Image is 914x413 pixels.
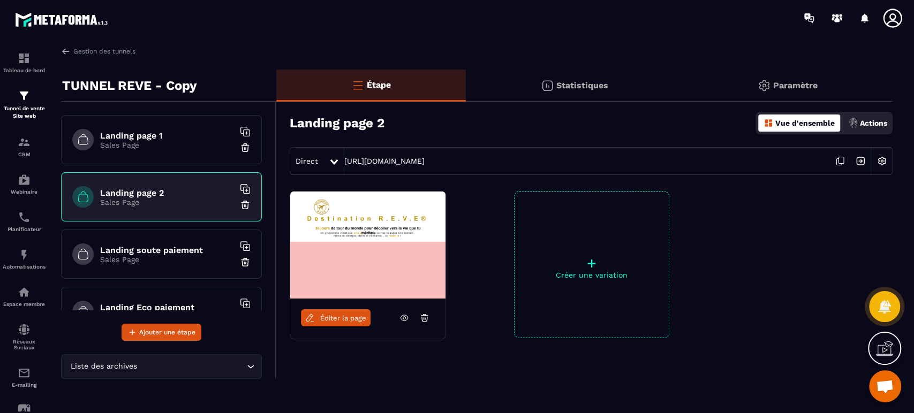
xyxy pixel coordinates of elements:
[296,157,318,165] span: Direct
[3,301,46,307] p: Espace membre
[18,52,31,65] img: formation
[18,286,31,299] img: automations
[367,80,391,90] p: Étape
[62,75,197,96] p: TUNNEL REVE - Copy
[872,151,892,171] img: setting-w.858f3a88.svg
[18,248,31,261] img: automations
[3,339,46,350] p: Réseaux Sociaux
[848,118,858,128] img: actions.d6e523a2.png
[100,141,234,149] p: Sales Page
[18,136,31,149] img: formation
[3,226,46,232] p: Planificateur
[139,361,244,372] input: Search for option
[3,165,46,203] a: automationsautomationsWebinaire
[100,198,234,206] p: Sales Page
[15,10,111,29] img: logo
[860,119,887,127] p: Actions
[515,256,669,271] p: +
[3,264,46,270] p: Automatisations
[18,173,31,186] img: automations
[541,79,554,92] img: stats.20deebd0.svg
[3,382,46,388] p: E-mailing
[3,128,46,165] a: formationformationCRM
[61,47,135,56] a: Gestion des tunnels
[3,240,46,278] a: automationsautomationsAutomatisations
[775,119,835,127] p: Vue d'ensemble
[240,200,251,210] img: trash
[351,79,364,91] img: bars-o.4a397970.svg
[344,157,425,165] a: [URL][DOMAIN_NAME]
[100,302,234,312] h6: Landing Eco paiement
[100,188,234,198] h6: Landing page 2
[100,131,234,141] h6: Landing page 1
[3,67,46,73] p: Tableau de bord
[850,151,871,171] img: arrow-next.bcc2205e.svg
[556,80,608,90] p: Statistiques
[240,257,251,267] img: trash
[3,44,46,81] a: formationformationTableau de bord
[61,354,262,379] div: Search for option
[139,327,195,338] span: Ajouter une étape
[100,245,234,255] h6: Landing soute paiement
[758,79,771,92] img: setting-gr.5f69749f.svg
[3,203,46,240] a: schedulerschedulerPlanificateur
[3,105,46,120] p: Tunnel de vente Site web
[18,366,31,379] img: email
[3,81,46,128] a: formationformationTunnel de vente Site web
[773,80,818,90] p: Paramètre
[18,89,31,102] img: formation
[61,47,71,56] img: arrow
[18,211,31,224] img: scheduler
[3,189,46,195] p: Webinaire
[869,370,901,402] div: Ouvrir le chat
[515,271,669,279] p: Créer une variation
[240,142,251,153] img: trash
[320,314,366,322] span: Éditer la page
[3,278,46,315] a: automationsautomationsEspace membre
[100,255,234,264] p: Sales Page
[764,118,773,128] img: dashboard-orange.40269519.svg
[68,361,139,372] span: Liste des archives
[3,358,46,396] a: emailemailE-mailing
[301,309,371,326] a: Éditer la page
[18,323,31,336] img: social-network
[3,315,46,358] a: social-networksocial-networkRéseaux Sociaux
[290,192,445,299] img: image
[290,116,384,131] h3: Landing page 2
[3,151,46,157] p: CRM
[122,324,201,341] button: Ajouter une étape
